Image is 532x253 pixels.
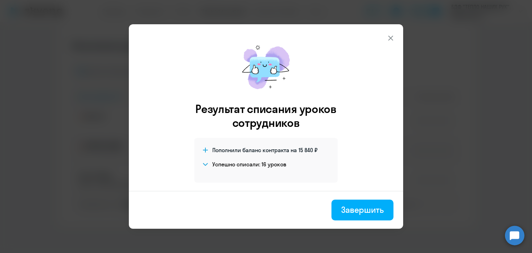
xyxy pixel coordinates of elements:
span: 15 840 ₽ [299,146,318,154]
span: Пополнили баланс контракта на [212,146,297,154]
h4: Успешно списали: 16 уроков [212,160,286,168]
h3: Результат списания уроков сотрудников [186,102,346,130]
button: Завершить [331,200,393,220]
img: mirage-message.png [235,38,297,96]
div: Завершить [341,204,384,215]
